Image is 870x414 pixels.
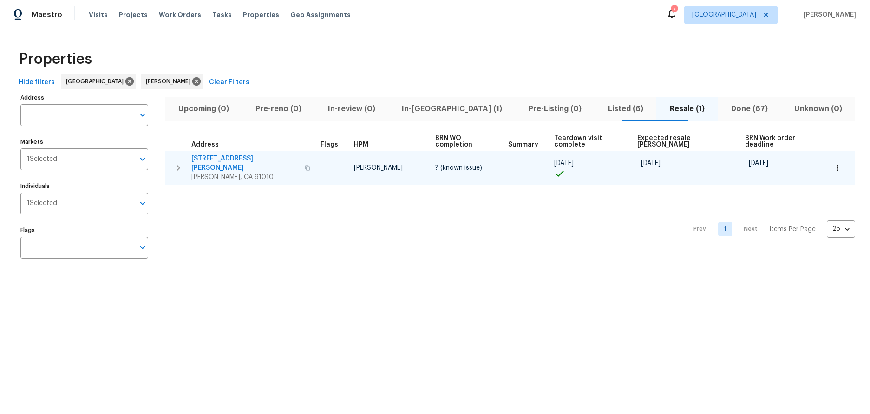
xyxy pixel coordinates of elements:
[15,74,59,91] button: Hide filters
[136,241,149,254] button: Open
[769,225,816,234] p: Items Per Page
[19,77,55,88] span: Hide filters
[27,155,57,163] span: 1 Selected
[159,10,201,20] span: Work Orders
[435,135,492,148] span: BRN WO completion
[662,102,712,115] span: Resale (1)
[745,135,811,148] span: BRN Work order deadline
[600,102,651,115] span: Listed (6)
[521,102,589,115] span: Pre-Listing (0)
[637,135,730,148] span: Expected resale [PERSON_NAME]
[508,141,538,148] span: Summary
[89,10,108,20] span: Visits
[205,74,253,91] button: Clear Filters
[723,102,775,115] span: Done (67)
[718,222,732,236] a: Goto page 1
[19,54,92,64] span: Properties
[243,10,279,20] span: Properties
[119,10,148,20] span: Projects
[248,102,309,115] span: Pre-reno (0)
[554,135,621,148] span: Teardown visit complete
[692,10,756,20] span: [GEOGRAPHIC_DATA]
[800,10,856,20] span: [PERSON_NAME]
[321,141,338,148] span: Flags
[136,153,149,166] button: Open
[66,77,127,86] span: [GEOGRAPHIC_DATA]
[20,183,148,189] label: Individuals
[27,200,57,207] span: 1 Selected
[554,160,574,167] span: [DATE]
[136,108,149,121] button: Open
[749,160,768,167] span: [DATE]
[141,74,203,89] div: [PERSON_NAME]
[20,139,148,145] label: Markets
[290,10,351,20] span: Geo Assignments
[191,141,219,148] span: Address
[641,160,661,167] span: [DATE]
[212,12,232,18] span: Tasks
[394,102,510,115] span: In-[GEOGRAPHIC_DATA] (1)
[671,6,677,15] div: 7
[32,10,62,20] span: Maestro
[354,165,403,171] span: [PERSON_NAME]
[191,154,299,173] span: [STREET_ADDRESS][PERSON_NAME]
[827,217,855,241] div: 25
[146,77,194,86] span: [PERSON_NAME]
[685,191,855,268] nav: Pagination Navigation
[20,227,148,233] label: Flags
[136,197,149,210] button: Open
[20,95,148,100] label: Address
[171,102,237,115] span: Upcoming (0)
[191,173,299,182] span: [PERSON_NAME], CA 91010
[786,102,850,115] span: Unknown (0)
[321,102,383,115] span: In-review (0)
[209,77,249,88] span: Clear Filters
[61,74,136,89] div: [GEOGRAPHIC_DATA]
[435,165,482,171] span: ? (known issue)
[354,141,368,148] span: HPM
